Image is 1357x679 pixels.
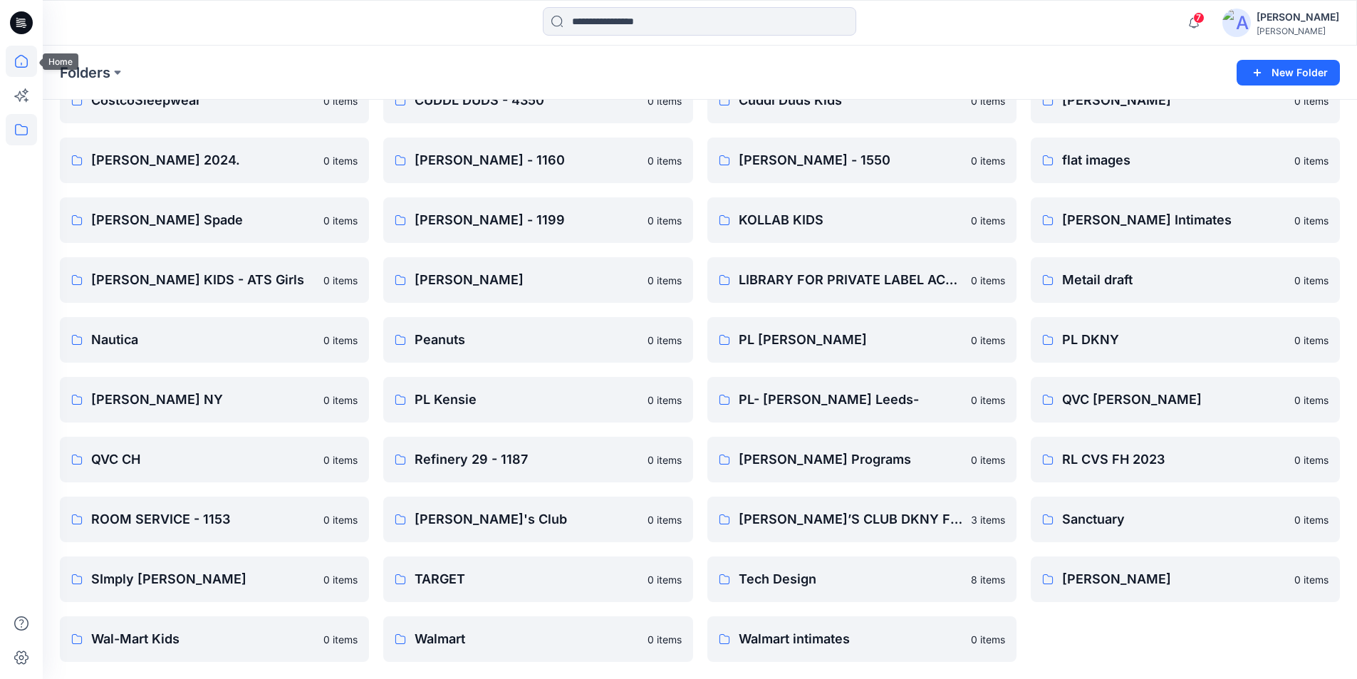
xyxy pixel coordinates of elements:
p: 0 items [971,393,1005,408]
a: [PERSON_NAME] KIDS - ATS Girls0 items [60,257,369,303]
p: 0 items [323,93,358,108]
a: CUDDL DUDS - 43500 items [383,78,692,123]
p: [PERSON_NAME] - 1199 [415,210,638,230]
a: Walmart0 items [383,616,692,662]
p: [PERSON_NAME] Spade [91,210,315,230]
a: Nautica0 items [60,317,369,363]
p: 0 items [1294,512,1329,527]
p: 0 items [323,572,358,587]
a: PL- [PERSON_NAME] Leeds-0 items [707,377,1017,423]
p: 0 items [1294,153,1329,168]
a: PL [PERSON_NAME]0 items [707,317,1017,363]
p: 0 items [971,273,1005,288]
a: Tech Design8 items [707,556,1017,602]
p: Sanctuary [1062,509,1286,529]
p: RL CVS FH 2023 [1062,450,1286,470]
p: 0 items [1294,452,1329,467]
a: [PERSON_NAME] Spade0 items [60,197,369,243]
a: Cuddl Duds Kids0 items [707,78,1017,123]
p: Walmart intimates [739,629,962,649]
a: Wal-Mart Kids0 items [60,616,369,662]
p: Walmart [415,629,638,649]
a: ROOM SERVICE - 11530 items [60,497,369,542]
p: [PERSON_NAME]’S CLUB DKNY FH26 3D FIT [739,509,962,529]
a: Folders [60,63,110,83]
p: 0 items [648,93,682,108]
a: [PERSON_NAME]0 items [1031,556,1340,602]
p: [PERSON_NAME] [415,270,638,290]
p: [PERSON_NAME] - 1550 [739,150,962,170]
p: Tech Design [739,569,962,589]
p: 0 items [648,632,682,647]
p: 3 items [971,512,1005,527]
p: 0 items [1294,333,1329,348]
p: SImply [PERSON_NAME] [91,569,315,589]
a: Sanctuary0 items [1031,497,1340,542]
p: 0 items [1294,93,1329,108]
a: [PERSON_NAME] 2024.0 items [60,138,369,183]
p: 0 items [648,213,682,228]
a: RL CVS FH 20230 items [1031,437,1340,482]
p: QVC CH [91,450,315,470]
p: 0 items [323,153,358,168]
p: 0 items [648,273,682,288]
p: 0 items [323,393,358,408]
a: QVC [PERSON_NAME]0 items [1031,377,1340,423]
p: 0 items [971,333,1005,348]
a: Walmart intimates0 items [707,616,1017,662]
p: Nautica [91,330,315,350]
p: CostcoSleepwear [91,90,315,110]
p: 0 items [971,452,1005,467]
a: LIBRARY FOR PRIVATE LABEL ACCOUNTS0 items [707,257,1017,303]
p: 0 items [648,452,682,467]
a: [PERSON_NAME] - 15500 items [707,138,1017,183]
p: Peanuts [415,330,638,350]
p: PL Kensie [415,390,638,410]
p: [PERSON_NAME] - 1160 [415,150,638,170]
span: 7 [1193,12,1205,24]
a: Refinery 29 - 11870 items [383,437,692,482]
a: [PERSON_NAME]'s Club0 items [383,497,692,542]
div: [PERSON_NAME] [1257,9,1339,26]
p: Metail draft [1062,270,1286,290]
p: 0 items [648,153,682,168]
a: [PERSON_NAME] - 11990 items [383,197,692,243]
p: [PERSON_NAME] [1062,90,1286,110]
p: CUDDL DUDS - 4350 [415,90,638,110]
a: flat images0 items [1031,138,1340,183]
p: 0 items [971,213,1005,228]
p: 0 items [648,572,682,587]
img: avatar [1222,9,1251,37]
p: 0 items [1294,393,1329,408]
a: CostcoSleepwear0 items [60,78,369,123]
a: Peanuts0 items [383,317,692,363]
p: 0 items [971,93,1005,108]
p: 0 items [971,153,1005,168]
p: [PERSON_NAME] KIDS - ATS Girls [91,270,315,290]
p: 0 items [648,393,682,408]
p: 0 items [648,333,682,348]
p: [PERSON_NAME] Intimates [1062,210,1286,230]
p: PL [PERSON_NAME] [739,330,962,350]
p: 0 items [323,452,358,467]
p: 0 items [1294,572,1329,587]
p: PL- [PERSON_NAME] Leeds- [739,390,962,410]
p: [PERSON_NAME]'s Club [415,509,638,529]
p: [PERSON_NAME] 2024. [91,150,315,170]
a: QVC CH0 items [60,437,369,482]
p: 0 items [323,273,358,288]
a: [PERSON_NAME] NY0 items [60,377,369,423]
p: flat images [1062,150,1286,170]
p: 0 items [971,632,1005,647]
p: 0 items [323,632,358,647]
p: [PERSON_NAME] Programs [739,450,962,470]
a: [PERSON_NAME] - 11600 items [383,138,692,183]
p: [PERSON_NAME] [1062,569,1286,589]
p: QVC [PERSON_NAME] [1062,390,1286,410]
div: [PERSON_NAME] [1257,26,1339,36]
a: TARGET0 items [383,556,692,602]
a: PL Kensie0 items [383,377,692,423]
a: [PERSON_NAME] Intimates0 items [1031,197,1340,243]
p: Cuddl Duds Kids [739,90,962,110]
